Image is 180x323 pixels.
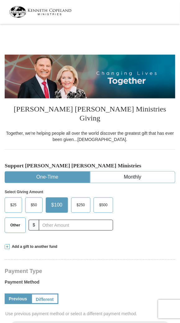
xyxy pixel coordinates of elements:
[5,163,175,169] h5: Support [PERSON_NAME] [PERSON_NAME] Ministries
[5,172,90,183] button: One-Time
[5,294,31,304] a: Previous
[5,269,175,274] h4: Payment Type
[31,294,58,304] a: Different
[9,6,72,18] img: kcm-header-logo.svg
[74,201,88,210] span: $250
[96,201,111,210] span: $500
[28,201,40,210] span: $50
[7,221,23,230] span: Other
[5,279,175,289] label: Payment Method
[5,311,176,317] span: Use previous payment method or select a different payment method.
[29,220,39,231] span: $
[7,201,20,210] span: $25
[5,98,175,130] h3: [PERSON_NAME] [PERSON_NAME] Ministries Giving
[10,244,58,250] span: Add a gift to another fund
[39,220,113,231] input: Other Amount
[48,201,66,210] span: $100
[90,172,175,183] button: Monthly
[5,130,175,143] div: Together, we're helping people all over the world discover the greatest gift that has ever been g...
[5,190,43,194] strong: Select Giving Amount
